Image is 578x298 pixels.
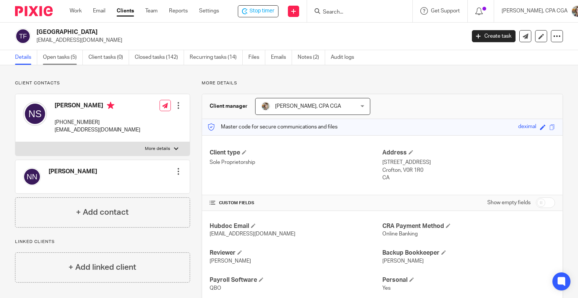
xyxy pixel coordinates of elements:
[15,80,190,86] p: Client contacts
[210,249,382,257] h4: Reviewer
[331,50,360,65] a: Audit logs
[49,168,97,176] h4: [PERSON_NAME]
[382,159,555,166] p: [STREET_ADDRESS]
[249,7,274,15] span: Stop timer
[145,7,158,15] a: Team
[261,102,270,111] img: Chrissy%20McGale%20Bio%20Pic%201.jpg
[55,119,140,126] p: [PHONE_NUMBER]
[145,146,170,152] p: More details
[431,8,460,14] span: Get Support
[298,50,325,65] a: Notes (2)
[210,222,382,230] h4: Hubdoc Email
[382,258,424,264] span: [PERSON_NAME]
[275,104,341,109] span: [PERSON_NAME], CPA CGA
[15,50,37,65] a: Details
[382,286,391,291] span: Yes
[502,7,567,15] p: [PERSON_NAME], CPA CGA
[43,50,83,65] a: Open tasks (5)
[190,50,243,65] a: Recurring tasks (14)
[68,261,136,273] h4: + Add linked client
[382,276,555,284] h4: Personal
[88,50,129,65] a: Client tasks (0)
[107,102,114,109] i: Primary
[117,7,134,15] a: Clients
[210,200,382,206] h4: CUSTOM FIELDS
[210,102,248,110] h3: Client manager
[55,126,140,134] p: [EMAIL_ADDRESS][DOMAIN_NAME]
[382,167,555,174] p: Crofton, V0R 1R0
[210,276,382,284] h4: Payroll Software
[37,28,376,36] h2: [GEOGRAPHIC_DATA]
[135,50,184,65] a: Closed tasks (142)
[210,258,251,264] span: [PERSON_NAME]
[210,149,382,157] h4: Client type
[322,9,390,16] input: Search
[37,37,461,44] p: [EMAIL_ADDRESS][DOMAIN_NAME]
[208,123,338,131] p: Master code for secure communications and files
[382,249,555,257] h4: Backup Bookkeeper
[487,199,531,206] label: Show empty fields
[382,149,555,157] h4: Address
[472,30,516,42] a: Create task
[70,7,82,15] a: Work
[382,231,418,237] span: Online Banking
[210,159,382,166] p: Sole Proprietorship
[15,28,31,44] img: svg%3E
[15,239,190,245] p: Linked clients
[15,6,53,16] img: Pixie
[202,80,563,86] p: More details
[169,7,188,15] a: Reports
[93,7,105,15] a: Email
[55,102,140,111] h4: [PERSON_NAME]
[23,102,47,126] img: svg%3E
[382,174,555,182] p: CA
[382,222,555,230] h4: CRA Payment Method
[210,286,221,291] span: QBO
[199,7,219,15] a: Settings
[238,5,278,17] div: Tatlo Road Farm
[271,50,292,65] a: Emails
[210,231,295,237] span: [EMAIL_ADDRESS][DOMAIN_NAME]
[76,206,129,218] h4: + Add contact
[23,168,41,186] img: svg%3E
[518,123,536,131] div: deximal
[248,50,265,65] a: Files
